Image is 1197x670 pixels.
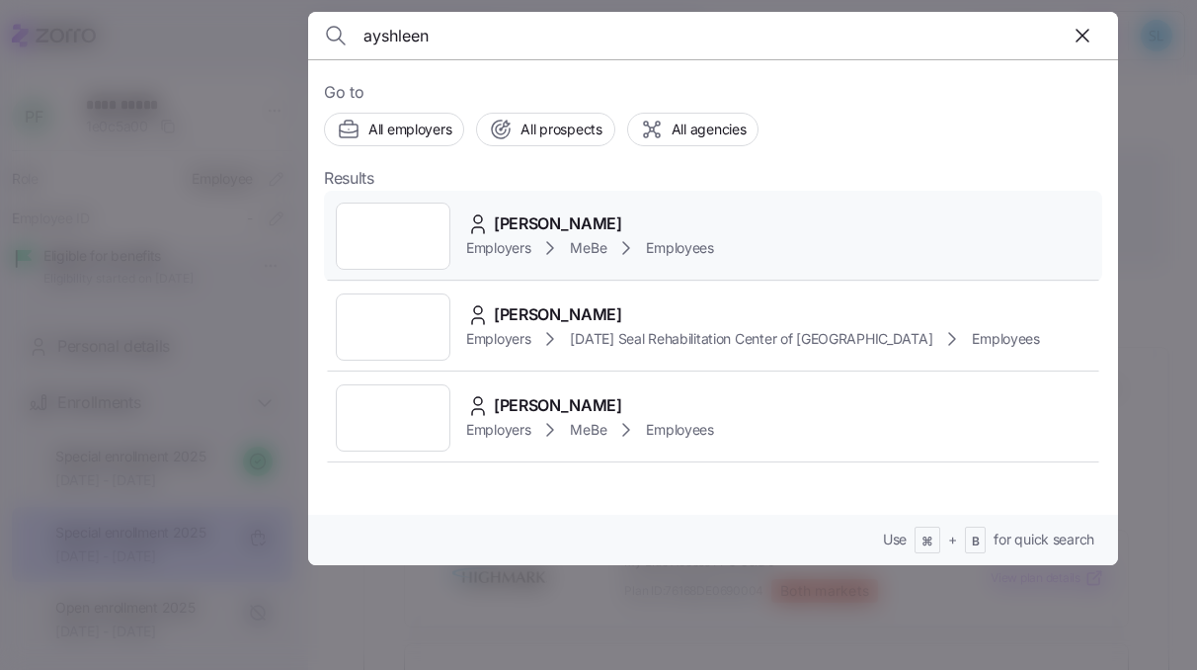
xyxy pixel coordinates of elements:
span: Employees [646,238,713,258]
span: MeBe [570,420,606,440]
span: All employers [368,120,451,139]
span: Results [324,166,374,191]
span: [PERSON_NAME] [494,393,622,418]
span: [PERSON_NAME] [494,302,622,327]
span: B [972,534,980,550]
span: Employees [646,420,713,440]
span: + [948,530,957,549]
span: Use [883,530,907,549]
span: MeBe [570,238,606,258]
span: Go to [324,80,1102,105]
span: Employees [972,329,1039,349]
span: All agencies [672,120,747,139]
span: All prospects [520,120,601,139]
span: [PERSON_NAME] [494,211,622,236]
span: ⌘ [921,534,933,550]
button: All employers [324,113,464,146]
button: All prospects [476,113,614,146]
span: [DATE] Seal Rehabilitation Center of [GEOGRAPHIC_DATA] [570,329,932,349]
span: Employers [466,238,530,258]
span: Employers [466,420,530,440]
button: All agencies [627,113,759,146]
span: for quick search [994,530,1094,549]
span: Employers [466,329,530,349]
